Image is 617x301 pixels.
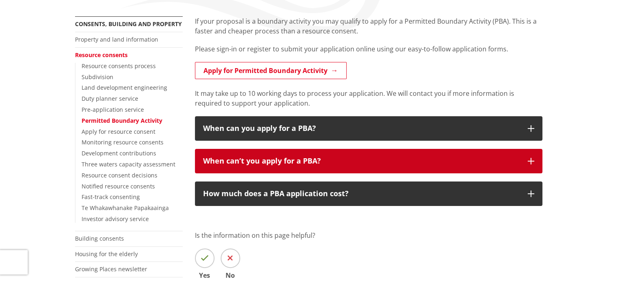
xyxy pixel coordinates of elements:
a: Monitoring resource consents [82,138,164,146]
a: Apply for resource consent [82,128,155,135]
a: Duty planner service [82,95,138,102]
p: Is the information on this page helpful? [195,230,542,240]
button: How much does a PBA application cost? [195,181,542,206]
div: When can you apply for a PBA? [203,124,520,133]
p: It may take up to 10 working days to process your application. We will contact you if more inform... [195,89,542,108]
a: Te Whakawhanake Papakaainga [82,204,169,212]
button: When can’t you apply for a PBA? [195,149,542,173]
a: Consents, building and property [75,20,182,28]
a: Investor advisory service [82,215,149,223]
iframe: Messenger Launcher [579,267,609,296]
a: Building consents [75,235,124,242]
a: Growing Places newsletter [75,265,147,273]
p: If your proposal is a boundary activity you may qualify to apply for a Permitted Boundary Activit... [195,16,542,36]
a: Fast-track consenting [82,193,140,201]
a: Resource consents process [82,62,156,70]
a: Notified resource consents [82,182,155,190]
div: When can’t you apply for a PBA? [203,157,520,165]
span: Yes [195,272,215,279]
a: Development contributions [82,149,156,157]
span: No [221,272,240,279]
a: Housing for the elderly [75,250,138,258]
a: Resource consents [75,51,128,59]
a: Pre-application service [82,106,144,113]
button: When can you apply for a PBA? [195,116,542,141]
a: Three waters capacity assessment [82,160,175,168]
a: Property and land information [75,35,158,43]
a: Permitted Boundary Activity [82,117,162,124]
p: Please sign-in or register to submit your application online using our easy-to-follow application... [195,44,542,54]
div: How much does a PBA application cost? [203,190,520,198]
a: Subdivision [82,73,113,81]
a: Apply for Permitted Boundary Activity [195,62,347,79]
a: Resource consent decisions [82,171,157,179]
a: Land development engineering [82,84,167,91]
